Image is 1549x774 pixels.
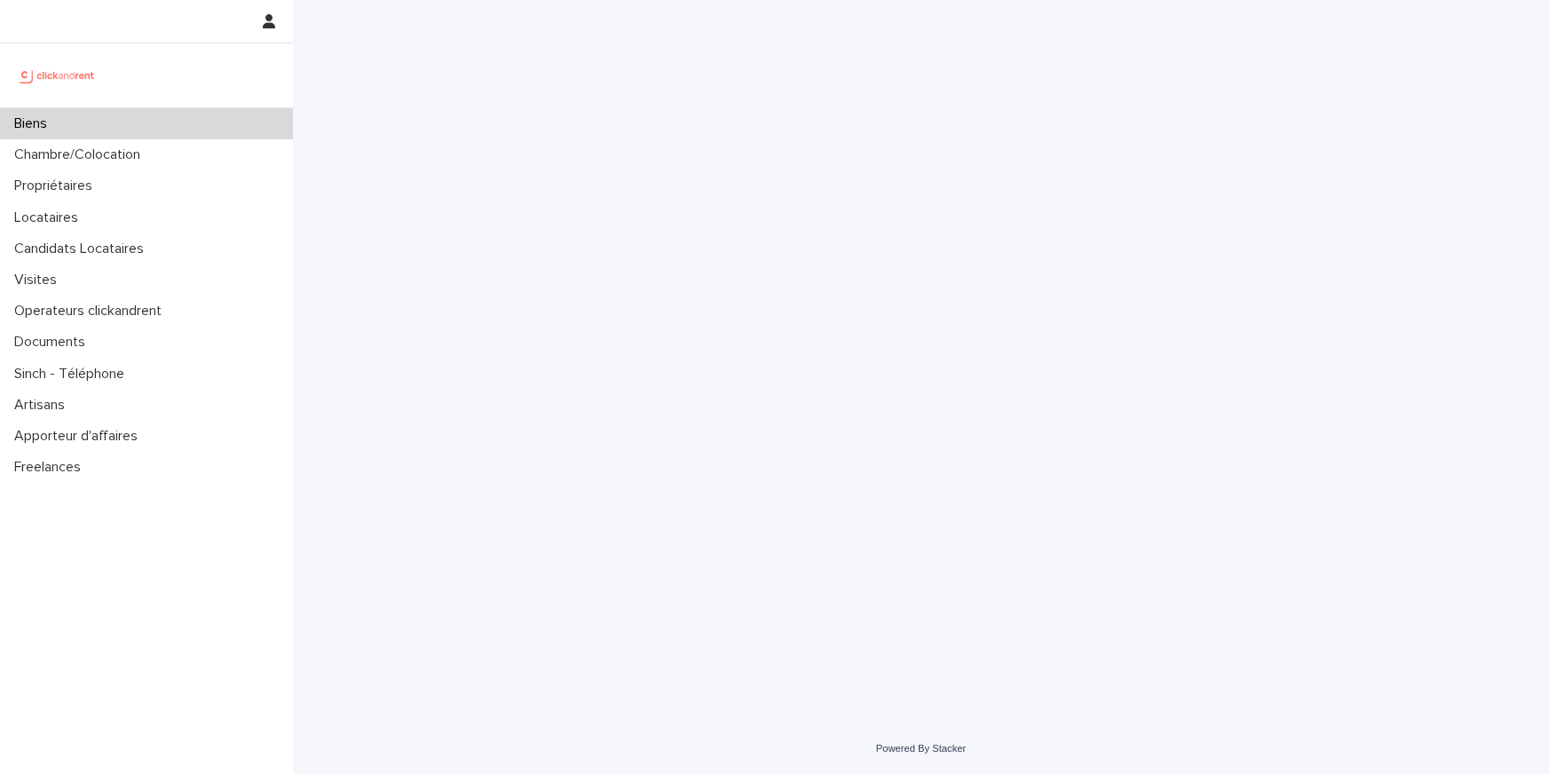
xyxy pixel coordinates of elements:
p: Propriétaires [7,178,107,194]
p: Biens [7,115,61,132]
p: Apporteur d'affaires [7,428,152,445]
p: Locataires [7,209,92,226]
p: Operateurs clickandrent [7,303,176,320]
p: Sinch - Téléphone [7,366,138,383]
p: Candidats Locataires [7,241,158,257]
p: Artisans [7,397,79,414]
img: UCB0brd3T0yccxBKYDjQ [14,58,100,93]
p: Freelances [7,459,95,476]
a: Powered By Stacker [876,743,966,754]
p: Documents [7,334,99,351]
p: Visites [7,272,71,288]
p: Chambre/Colocation [7,146,154,163]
